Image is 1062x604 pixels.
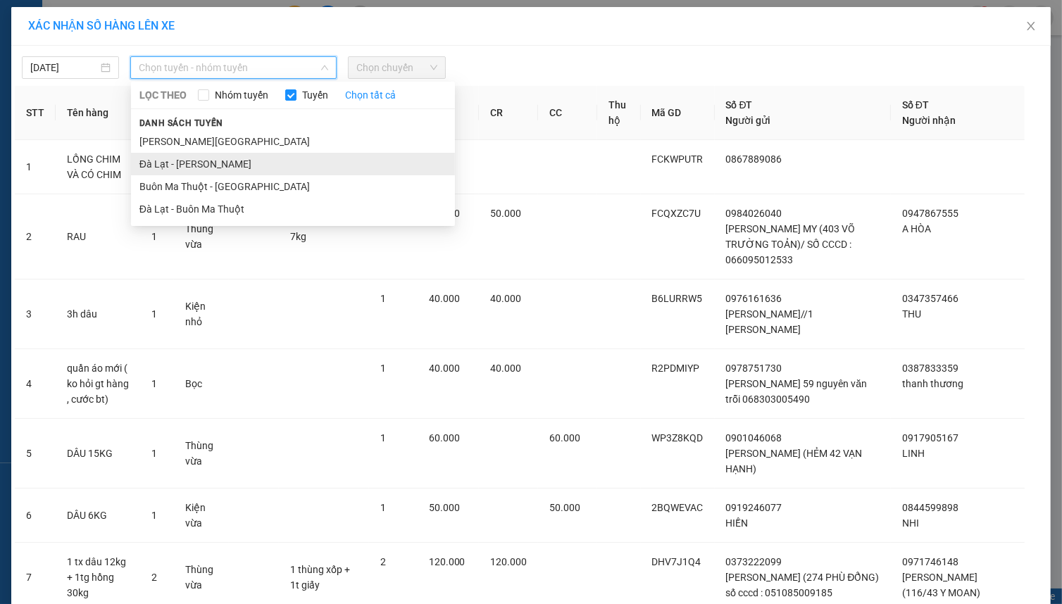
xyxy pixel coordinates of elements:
[290,231,306,242] span: 7kg
[902,502,958,513] span: 0844599898
[56,489,140,543] td: DÂU 6KG
[56,279,140,349] td: 3h dâu
[356,57,437,78] span: Chọn chuyến
[380,502,386,513] span: 1
[165,46,278,63] div: TIỀM
[726,363,782,374] span: 0978751730
[652,502,704,513] span: 2BQWEVAC
[652,363,700,374] span: R2PDMIYP
[12,13,34,28] span: Gửi:
[151,510,157,521] span: 1
[726,378,868,405] span: [PERSON_NAME] 59 nguyên văn trỗi 068303005490
[726,293,782,304] span: 0976161636
[11,92,32,107] span: CR :
[490,208,521,219] span: 50.000
[641,86,715,140] th: Mã GD
[549,432,580,443] span: 60.000
[429,502,460,513] span: 50.000
[726,99,753,111] span: Số ĐT
[726,517,749,529] span: HIỀN
[652,556,701,567] span: DHV7J1Q4
[1025,20,1037,32] span: close
[139,57,328,78] span: Chọn tuyến - nhóm tuyến
[902,517,919,529] span: NHI
[131,198,455,220] li: Đà Lạt - Buôn Ma Thuột
[652,293,703,304] span: B6LURRW5
[15,194,56,279] td: 2
[726,572,880,598] span: [PERSON_NAME] (274 PHÙ ĐỔNG) số cccd : 051085009185
[174,419,229,489] td: Thùng vừa
[15,489,56,543] td: 6
[652,432,704,443] span: WP3Z8KQD
[296,87,334,103] span: Tuyến
[380,363,386,374] span: 1
[165,12,278,46] div: BX Phía Bắc BMT
[151,378,157,389] span: 1
[139,87,187,103] span: LỌC THEO
[151,572,157,583] span: 2
[902,293,958,304] span: 0347357466
[902,308,921,320] span: THU
[165,13,199,28] span: Nhận:
[429,432,460,443] span: 60.000
[174,194,229,279] td: Thùng vừa
[12,63,155,82] div: 0813991593
[902,99,929,111] span: Số ĐT
[174,489,229,543] td: Kiện vừa
[479,86,538,140] th: CR
[56,194,140,279] td: RAU
[15,140,56,194] td: 1
[131,175,455,198] li: Buôn Ma Thuột - [GEOGRAPHIC_DATA]
[726,153,782,165] span: 0867889086
[11,91,157,108] div: 40.000
[209,87,274,103] span: Nhóm tuyến
[726,432,782,443] span: 0901046068
[726,115,771,126] span: Người gửi
[726,223,856,265] span: [PERSON_NAME] MY (403 VÕ TRƯỜNG TOẢN)/ SỐ CCCD : 066095012533
[902,208,958,219] span: 0947867555
[490,293,521,304] span: 40.000
[726,502,782,513] span: 0919246077
[15,279,56,349] td: 3
[174,279,229,349] td: Kiện nhỏ
[290,564,350,591] span: 1 thùng xốp + 1t giấy
[131,117,232,130] span: Danh sách tuyến
[12,12,155,46] div: VP [GEOGRAPHIC_DATA]
[902,572,980,598] span: [PERSON_NAME](116/43 Y MOAN)
[15,349,56,419] td: 4
[30,60,98,75] input: 11/10/2025
[597,86,641,140] th: Thu hộ
[28,19,175,32] span: XÁC NHẬN SỐ HÀNG LÊN XE
[538,86,597,140] th: CC
[131,130,455,153] li: [PERSON_NAME][GEOGRAPHIC_DATA]
[429,363,460,374] span: 40.000
[902,363,958,374] span: 0387833359
[151,231,157,242] span: 1
[56,419,140,489] td: DÂU 15KG
[902,432,958,443] span: 0917905167
[380,293,386,304] span: 1
[15,86,56,140] th: STT
[726,208,782,219] span: 0984026040
[902,448,925,459] span: LINH
[12,46,155,63] div: TRANG
[902,115,956,126] span: Người nhận
[15,419,56,489] td: 5
[151,308,157,320] span: 1
[726,308,814,335] span: [PERSON_NAME]//1 [PERSON_NAME]
[490,363,521,374] span: 40.000
[652,208,701,219] span: FCQXZC7U
[131,153,455,175] li: Đà Lạt - [PERSON_NAME]
[380,556,386,567] span: 2
[652,153,704,165] span: FCKWPUTR
[345,87,396,103] a: Chọn tất cả
[902,378,963,389] span: thanh thương
[165,63,278,82] div: 0835659965
[320,63,329,72] span: down
[1011,7,1051,46] button: Close
[56,140,140,194] td: LỒNG CHIM VÀ CÓ CHIM
[380,432,386,443] span: 1
[56,349,140,419] td: quần áo mới ( ko hỏi gt hàng , cước bt)
[429,293,460,304] span: 40.000
[726,556,782,567] span: 0373222099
